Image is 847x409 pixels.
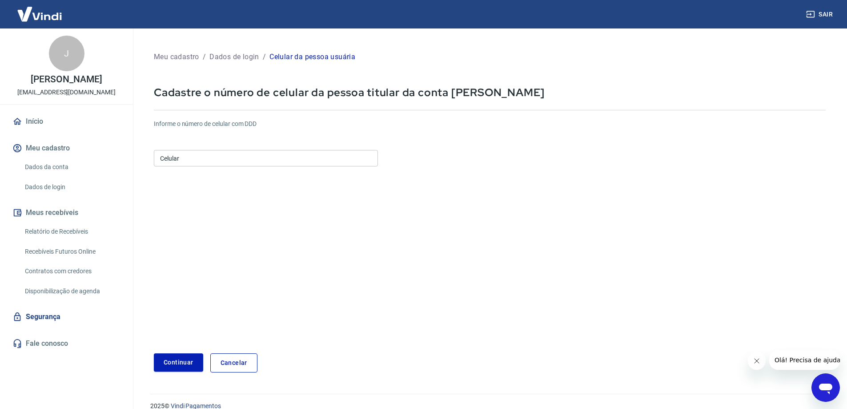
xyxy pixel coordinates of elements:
[21,262,122,280] a: Contratos com credores
[21,243,122,261] a: Recebíveis Futuros Online
[11,334,122,353] a: Fale conosco
[769,350,840,370] iframe: Mensagem da empresa
[11,0,68,28] img: Vindi
[21,223,122,241] a: Relatório de Recebíveis
[154,85,826,99] p: Cadastre o número de celular da pessoa titular da conta [PERSON_NAME]
[203,52,206,62] p: /
[748,352,766,370] iframe: Fechar mensagem
[17,88,116,97] p: [EMAIL_ADDRESS][DOMAIN_NAME]
[154,52,199,62] p: Meu cadastro
[21,178,122,196] a: Dados de login
[210,353,257,373] a: Cancelar
[269,52,355,62] p: Celular da pessoa usuária
[5,6,75,13] span: Olá! Precisa de ajuda?
[154,119,826,129] h6: Informe o número de celular com DDD
[11,307,122,327] a: Segurança
[11,138,122,158] button: Meu cadastro
[209,52,259,62] p: Dados de login
[21,282,122,300] a: Disponibilização de agenda
[811,373,840,402] iframe: Botão para abrir a janela de mensagens
[804,6,836,23] button: Sair
[49,36,84,71] div: J
[31,75,102,84] p: [PERSON_NAME]
[11,203,122,223] button: Meus recebíveis
[11,112,122,131] a: Início
[154,353,203,372] button: Continuar
[263,52,266,62] p: /
[21,158,122,176] a: Dados da conta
